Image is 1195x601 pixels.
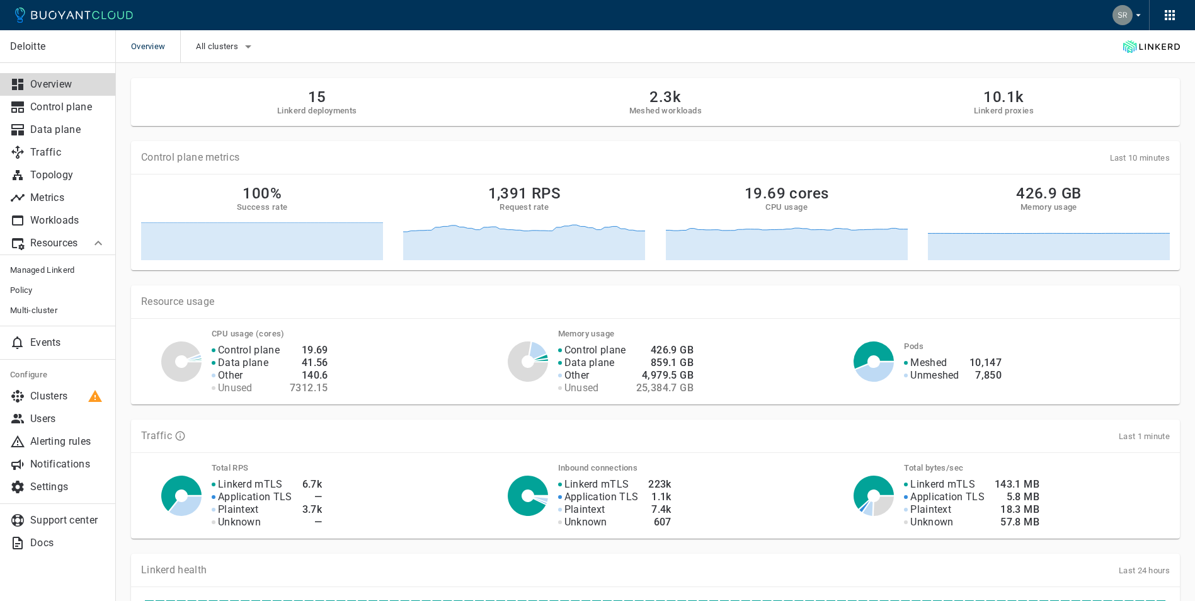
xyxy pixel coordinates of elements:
[636,344,694,357] h4: 426.9 GB
[218,344,280,357] p: Control plane
[30,237,81,249] p: Resources
[10,370,106,380] h5: Configure
[910,516,953,529] p: Unknown
[30,435,106,448] p: Alerting rules
[1112,5,1133,25] img: Sridhar
[30,214,106,227] p: Workloads
[30,169,106,181] p: Topology
[636,357,694,369] h4: 859.1 GB
[636,382,694,394] h4: 25,384.7 GB
[10,40,105,53] p: Deloitte
[30,146,106,159] p: Traffic
[745,185,828,202] h2: 19.69 cores
[218,357,268,369] p: Data plane
[141,185,383,260] a: 100%Success rate
[30,336,106,349] p: Events
[995,503,1039,516] h4: 18.3 MB
[290,344,328,357] h4: 19.69
[1119,432,1170,441] span: Last 1 minute
[196,37,256,56] button: All clusters
[1119,566,1170,575] span: Last 24 hours
[1016,185,1081,202] h2: 426.9 GB
[648,491,672,503] h4: 1.1k
[969,369,1002,382] h4: 7,850
[488,185,561,202] h2: 1,391 RPS
[910,491,985,503] p: Application TLS
[30,101,106,113] p: Control plane
[30,390,106,403] p: Clusters
[218,516,261,529] p: Unknown
[564,357,615,369] p: Data plane
[765,202,808,212] h5: CPU usage
[30,413,106,425] p: Users
[302,516,323,529] h4: —
[928,185,1170,260] a: 426.9 GBMemory usage
[564,491,639,503] p: Application TLS
[302,503,323,516] h4: 3.7k
[131,30,180,63] span: Overview
[564,344,626,357] p: Control plane
[910,369,959,382] p: Unmeshed
[910,357,947,369] p: Meshed
[290,369,328,382] h4: 140.6
[10,306,106,316] span: Multi-cluster
[636,369,694,382] h4: 4,979.5 GB
[10,285,106,295] span: Policy
[648,478,672,491] h4: 223k
[564,369,590,382] p: Other
[141,151,239,164] p: Control plane metrics
[302,491,323,503] h4: —
[218,478,283,491] p: Linkerd mTLS
[1110,153,1170,163] span: Last 10 minutes
[500,202,549,212] h5: Request rate
[30,78,106,91] p: Overview
[218,382,253,394] p: Unused
[629,106,702,116] h5: Meshed workloads
[290,382,328,394] h4: 7312.15
[995,516,1039,529] h4: 57.8 MB
[218,491,292,503] p: Application TLS
[1021,202,1077,212] h5: Memory usage
[141,430,172,442] p: Traffic
[648,516,672,529] h4: 607
[30,458,106,471] p: Notifications
[995,478,1039,491] h4: 143.1 MB
[302,478,323,491] h4: 6.7k
[237,202,288,212] h5: Success rate
[629,88,702,106] h2: 2.3k
[30,537,106,549] p: Docs
[141,295,1170,308] p: Resource usage
[666,185,908,260] a: 19.69 coresCPU usage
[910,478,975,491] p: Linkerd mTLS
[218,503,259,516] p: Plaintext
[995,491,1039,503] h4: 5.8 MB
[30,123,106,136] p: Data plane
[141,564,207,576] p: Linkerd health
[30,514,106,527] p: Support center
[648,503,672,516] h4: 7.4k
[564,516,607,529] p: Unknown
[174,430,186,442] svg: TLS data is compiled from traffic seen by Linkerd proxies. RPS and TCP bytes reflect both inbound...
[969,357,1002,369] h4: 10,147
[30,192,106,204] p: Metrics
[403,185,645,260] a: 1,391 RPSRequest rate
[30,481,106,493] p: Settings
[974,106,1034,116] h5: Linkerd proxies
[243,185,282,202] h2: 100%
[277,106,357,116] h5: Linkerd deployments
[10,265,106,275] span: Managed Linkerd
[218,369,243,382] p: Other
[196,42,241,52] span: All clusters
[974,88,1034,106] h2: 10.1k
[277,88,357,106] h2: 15
[564,478,629,491] p: Linkerd mTLS
[910,503,951,516] p: Plaintext
[290,357,328,369] h4: 41.56
[564,382,599,394] p: Unused
[564,503,605,516] p: Plaintext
